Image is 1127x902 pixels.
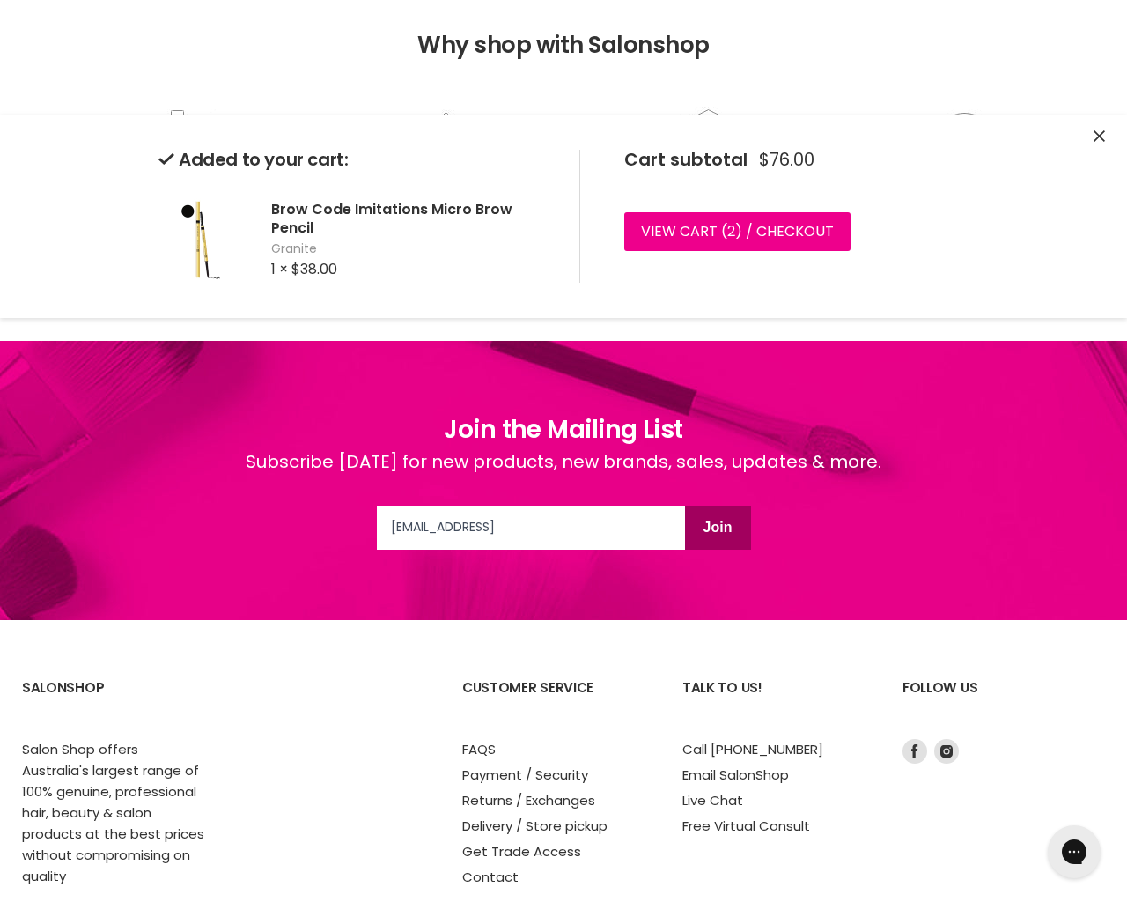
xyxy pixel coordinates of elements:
[462,666,647,739] h2: Customer Service
[902,666,1105,739] h2: Follow us
[727,221,735,241] span: 2
[759,150,814,170] span: $76.00
[1039,819,1109,884] iframe: Gorgias live chat messenger
[271,240,551,257] span: Granite
[291,259,337,279] span: $38.00
[22,739,207,887] p: Salon Shop offers Australia's largest range of 100% genuine, professional hair, beauty & salon pr...
[1094,128,1105,146] button: Close
[682,666,867,739] h2: Talk to us!
[462,868,519,886] a: Contact
[158,195,247,283] img: Brow Code Imitations Micro Brow Pencil
[685,506,751,550] button: Join
[22,666,207,739] h2: SalonShop
[897,109,1040,263] img: chat_c0a1c8f7-3133-4fc6-855f-7264552747f6.jpg
[246,448,881,506] div: Subscribe [DATE] for new products, new brands, sales, updates & more.
[637,107,780,261] img: fast.jpg
[624,147,748,172] span: Cart subtotal
[462,765,588,784] a: Payment / Security
[624,212,851,251] a: View cart (2) / Checkout
[118,109,261,263] img: range2_8cf790d4-220e-469f-917d-a18fed3854b6.jpg
[462,817,608,835] a: Delivery / Store pickup
[462,791,595,810] a: Returns / Exchanges
[271,259,288,279] span: 1 ×
[682,791,743,810] a: Live Chat
[271,199,551,236] h2: Brow Code Imitations Micro Brow Pencil
[158,150,551,170] h2: Added to your cart:
[462,842,581,861] a: Get Trade Access
[462,740,496,758] a: FAQS
[682,765,789,784] a: Email SalonShop
[682,817,810,835] a: Free Virtual Consult
[682,740,823,758] a: Call [PHONE_NUMBER]
[378,109,520,263] img: prices.jpg
[377,506,685,550] input: Email
[246,411,881,448] h1: Join the Mailing List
